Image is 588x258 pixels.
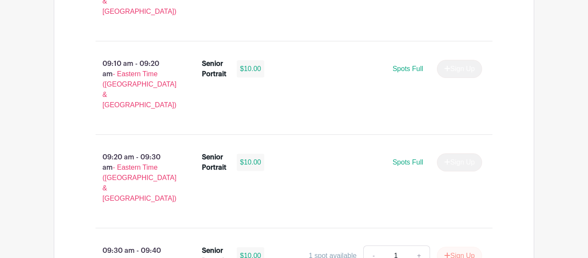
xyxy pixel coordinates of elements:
div: Senior Portrait [202,59,226,79]
div: $10.00 [237,60,265,78]
span: - Eastern Time ([GEOGRAPHIC_DATA] & [GEOGRAPHIC_DATA]) [102,164,176,202]
p: 09:20 am - 09:30 am [82,149,188,207]
span: Spots Full [393,159,423,166]
div: Senior Portrait [202,152,226,173]
span: - Eastern Time ([GEOGRAPHIC_DATA] & [GEOGRAPHIC_DATA]) [102,70,176,109]
div: $10.00 [237,154,265,171]
span: Spots Full [393,65,423,72]
p: 09:10 am - 09:20 am [82,55,188,114]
